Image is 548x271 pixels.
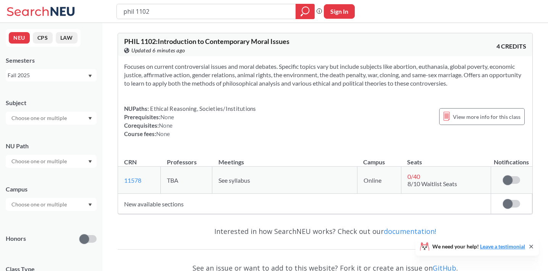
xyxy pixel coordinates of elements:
[496,42,526,50] span: 4 CREDITS
[124,62,526,88] section: Focuses on current controversial issues and moral debates. Specific topics vary but include subje...
[6,234,26,243] p: Honors
[453,112,521,122] span: View more info for this class
[491,150,532,167] th: Notifications
[160,114,174,120] span: None
[8,114,72,123] input: Choose one or multiple
[432,244,525,249] span: We need your help!
[149,105,256,112] span: Ethical Reasoning, Societies/Institutions
[9,32,30,44] button: NEU
[159,122,173,129] span: None
[6,155,97,168] div: Dropdown arrow
[6,69,97,81] div: Fall 2025Dropdown arrow
[384,227,436,236] a: documentation!
[124,37,289,45] span: PHIL 1102 : Introduction to Contemporary Moral Issues
[88,203,92,206] svg: Dropdown arrow
[357,167,401,194] td: Online
[6,99,97,107] div: Subject
[161,150,212,167] th: Professors
[480,243,525,250] a: Leave a testimonial
[8,71,87,80] div: Fall 2025
[296,4,315,19] div: magnifying glass
[6,112,97,125] div: Dropdown arrow
[401,150,491,167] th: Seats
[88,117,92,120] svg: Dropdown arrow
[118,194,491,214] td: New available sections
[124,158,137,166] div: CRN
[88,160,92,163] svg: Dropdown arrow
[6,198,97,211] div: Dropdown arrow
[33,32,53,44] button: CPS
[124,104,256,138] div: NUPaths: Prerequisites: Corequisites: Course fees:
[161,167,212,194] td: TBA
[6,142,97,150] div: NU Path
[6,56,97,65] div: Semesters
[56,32,78,44] button: LAW
[407,173,420,180] span: 0 / 40
[324,4,355,19] button: Sign In
[156,130,170,137] span: None
[131,46,185,55] span: Updated 6 minutes ago
[212,150,357,167] th: Meetings
[118,220,533,242] div: Interested in how SearchNEU works? Check out our
[6,185,97,193] div: Campus
[301,6,310,17] svg: magnifying glass
[124,177,141,184] a: 11578
[8,200,72,209] input: Choose one or multiple
[88,75,92,78] svg: Dropdown arrow
[218,177,250,184] span: See syllabus
[357,150,401,167] th: Campus
[8,157,72,166] input: Choose one or multiple
[407,180,457,187] span: 8/10 Waitlist Seats
[123,5,290,18] input: Class, professor, course number, "phrase"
